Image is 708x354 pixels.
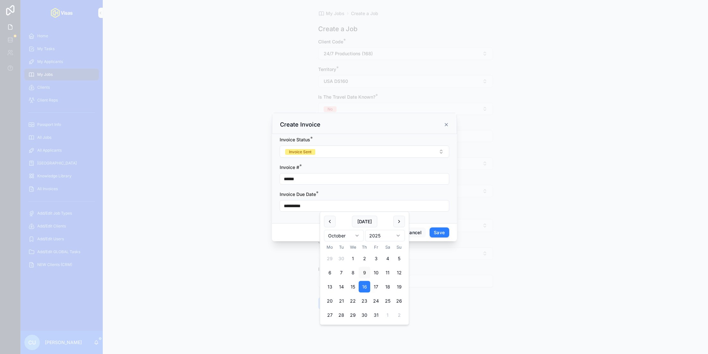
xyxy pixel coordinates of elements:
button: Thursday, 30 October 2025 [359,309,370,321]
button: Monday, 13 October 2025 [324,281,336,293]
button: Sunday, 26 October 2025 [393,295,405,307]
button: Sunday, 19 October 2025 [393,281,405,293]
button: Friday, 17 October 2025 [370,281,382,293]
button: Tuesday, 21 October 2025 [336,295,347,307]
button: Select Button [280,146,449,158]
button: Saturday, 1 November 2025 [382,309,393,321]
h3: Create Invoice [280,121,320,128]
button: Wednesday, 8 October 2025 [347,267,359,279]
th: Friday [370,244,382,250]
button: Friday, 31 October 2025 [370,309,382,321]
button: Today, Thursday, 9 October 2025 [359,267,370,279]
button: Friday, 3 October 2025 [370,253,382,264]
button: [DATE] [352,216,377,227]
button: Friday, 24 October 2025 [370,295,382,307]
th: Monday [324,244,336,250]
button: Monday, 29 September 2025 [324,253,336,264]
button: Wednesday, 1 October 2025 [347,253,359,264]
th: Wednesday [347,244,359,250]
button: Tuesday, 14 October 2025 [336,281,347,293]
button: Tuesday, 7 October 2025 [336,267,347,279]
button: Sunday, 2 November 2025 [393,309,405,321]
button: Thursday, 16 October 2025, selected [359,281,370,293]
button: Thursday, 23 October 2025 [359,295,370,307]
button: Wednesday, 22 October 2025 [347,295,359,307]
button: Saturday, 4 October 2025 [382,253,393,264]
button: Saturday, 11 October 2025 [382,267,393,279]
button: Wednesday, 15 October 2025 [347,281,359,293]
button: Tuesday, 28 October 2025 [336,309,347,321]
button: Saturday, 25 October 2025 [382,295,393,307]
div: Invoice Sent [289,149,311,155]
span: Invoice Status [280,137,310,142]
span: Invoice # [280,164,299,170]
button: Monday, 27 October 2025 [324,309,336,321]
button: Cancel [402,227,426,238]
button: Sunday, 12 October 2025 [393,267,405,279]
button: Thursday, 2 October 2025 [359,253,370,264]
button: Saturday, 18 October 2025 [382,281,393,293]
th: Thursday [359,244,370,250]
th: Saturday [382,244,393,250]
table: October 2025 [324,244,405,321]
span: Invoice Due Date [280,191,316,197]
button: Save [430,227,449,238]
button: Monday, 6 October 2025 [324,267,336,279]
th: Sunday [393,244,405,250]
button: Friday, 10 October 2025 [370,267,382,279]
button: Wednesday, 29 October 2025 [347,309,359,321]
button: Tuesday, 30 September 2025 [336,253,347,264]
button: Sunday, 5 October 2025 [393,253,405,264]
button: Monday, 20 October 2025 [324,295,336,307]
th: Tuesday [336,244,347,250]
